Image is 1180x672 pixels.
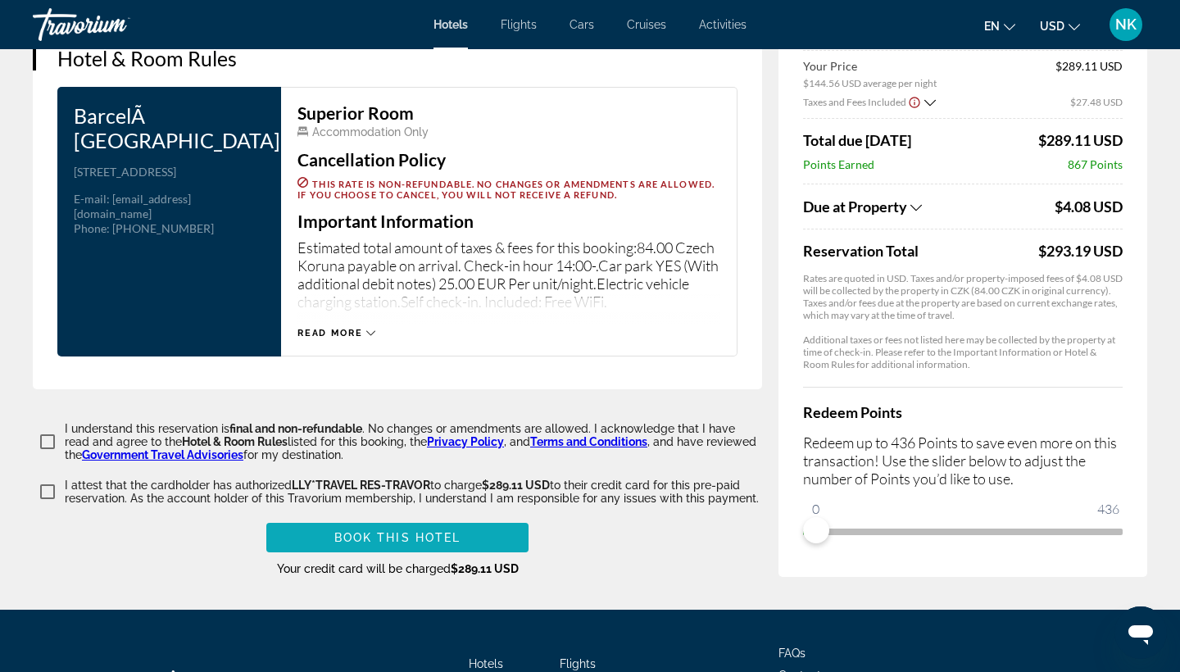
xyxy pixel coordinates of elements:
a: Cars [570,18,594,31]
span: final and non-refundable [229,422,362,435]
p: I understand this reservation is . No changes or amendments are allowed. I acknowledge that I hav... [65,422,762,461]
a: Travorium [33,3,197,46]
h4: Redeem Points [803,403,1123,421]
a: FAQs [778,647,806,660]
span: LLY*TRAVEL RES-TRAVOR [292,479,430,492]
span: 436 [1095,499,1122,519]
span: en [984,20,1000,33]
button: Read more [297,327,375,339]
span: $289.11 USD [1055,59,1123,89]
span: $4.08 USD [1055,198,1123,216]
span: Read more [297,328,362,338]
span: Your Price [803,59,937,73]
span: Your credit card will be charged [277,562,519,575]
span: : [PHONE_NUMBER] [107,221,214,235]
span: $289.11 USD [482,479,550,492]
span: This rate is non-refundable. No changes or amendments are allowed. If you choose to cancel, you w... [297,179,715,200]
span: Total due [DATE] [803,131,911,149]
p: Rates are quoted in USD. Taxes and/or property-imposed fees of $4.08 USD will be collected by the... [803,272,1123,321]
span: NK [1115,16,1137,33]
span: $289.11 USD [451,562,519,575]
span: USD [1040,20,1064,33]
a: Privacy Policy [427,435,504,448]
button: Book this hotel [266,523,529,552]
button: Change currency [1040,14,1080,38]
a: Hotels [433,18,468,31]
a: Terms and Conditions [530,435,647,448]
span: $27.48 USD [1070,95,1123,107]
span: 0 [810,499,822,519]
span: Accommodation Only [312,125,429,138]
span: Taxes and Fees Included [803,95,906,107]
span: Book this hotel [334,531,461,544]
button: Show Taxes and Fees breakdown [803,93,936,110]
span: $289.11 USD [1038,131,1123,149]
span: Phone [74,221,107,235]
p: I attest that the cardholder has authorized to charge to their credit card for this pre-paid rese... [65,479,762,505]
p: Additional taxes or fees not listed here may be collected by the property at time of check-in. Pl... [803,334,1123,370]
span: ngx-slider [803,517,829,543]
a: Government Travel Advisories [82,448,243,461]
a: Cruises [627,18,666,31]
button: Change language [984,14,1015,38]
button: Show Taxes and Fees breakdown [803,197,1051,216]
h3: Cancellation Policy [297,151,720,169]
a: Activities [699,18,747,31]
span: Hotel & Room Rules [182,435,288,448]
button: Show Taxes and Fees disclaimer [908,94,921,109]
p: [STREET_ADDRESS] [74,165,265,179]
h3: Hotel & Room Rules [57,46,737,70]
span: Due at Property [803,198,907,216]
span: E-mail [74,192,107,206]
span: 867 Points [1068,157,1123,171]
a: Flights [501,18,537,31]
p: Redeem up to 436 Points to save even more on this transaction! Use the slider below to adjust the... [803,434,1123,488]
p: Estimated total amount of taxes & fees for this booking:84.00 Czech Koruna payable on arrival. Ch... [297,238,720,311]
a: Hotels [469,657,503,670]
span: : [EMAIL_ADDRESS][DOMAIN_NAME] [74,192,191,220]
ngx-slider: ngx-slider [803,529,1123,532]
span: $144.56 USD average per night [803,77,937,89]
h3: Superior Room [297,104,720,122]
h3: Important Information [297,212,720,230]
span: Points Earned [803,157,874,171]
h3: BarcelÃ [GEOGRAPHIC_DATA] [74,103,265,152]
button: User Menu [1105,7,1147,42]
span: Reservation Total [803,242,1034,260]
div: $293.19 USD [1038,242,1123,260]
a: Flights [560,657,596,670]
iframe: Кнопка запуска окна обмена сообщениями [1114,606,1167,659]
